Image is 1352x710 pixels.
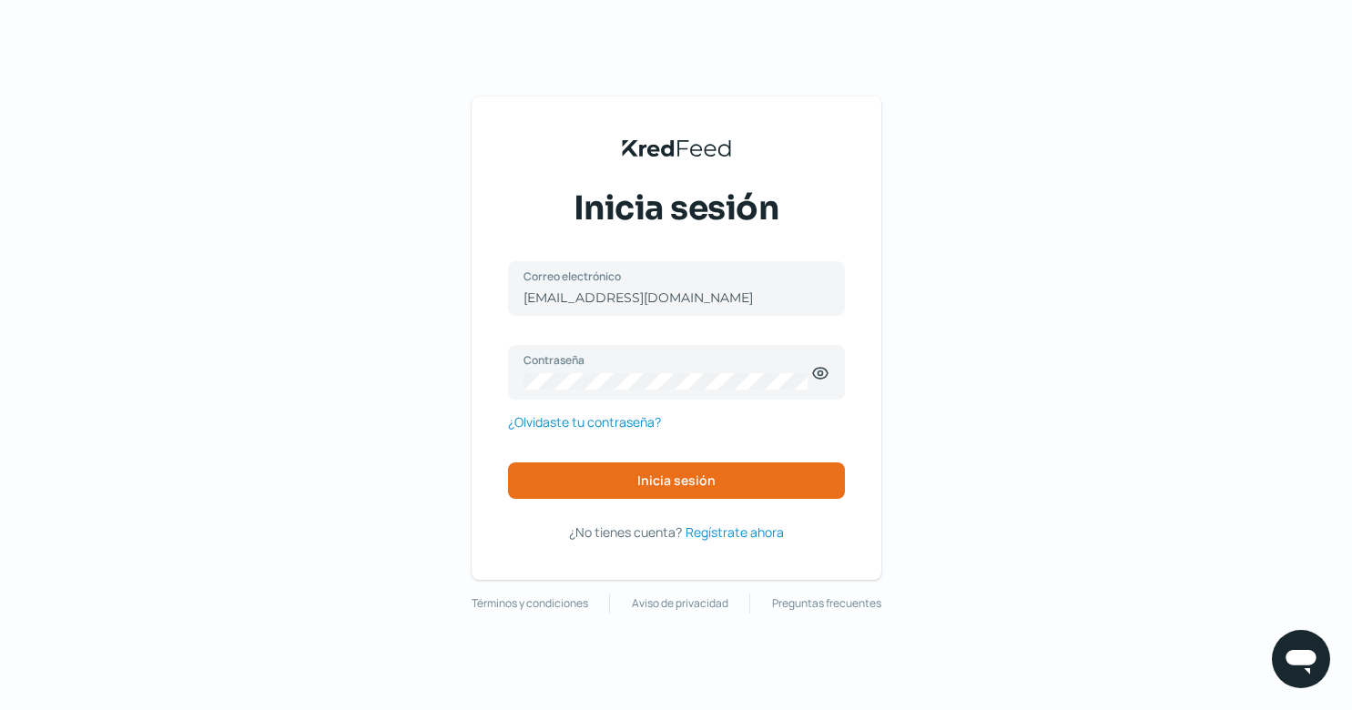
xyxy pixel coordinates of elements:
[508,411,661,433] a: ¿Olvidaste tu contraseña?
[686,521,784,543] a: Regístrate ahora
[1283,641,1319,677] img: chatIcon
[637,474,716,487] span: Inicia sesión
[772,593,881,614] a: Preguntas frecuentes
[632,593,728,614] a: Aviso de privacidad
[524,269,811,284] label: Correo electrónico
[569,523,682,541] span: ¿No tienes cuenta?
[472,593,588,614] a: Términos y condiciones
[508,462,845,499] button: Inicia sesión
[574,186,779,231] span: Inicia sesión
[524,352,811,368] label: Contraseña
